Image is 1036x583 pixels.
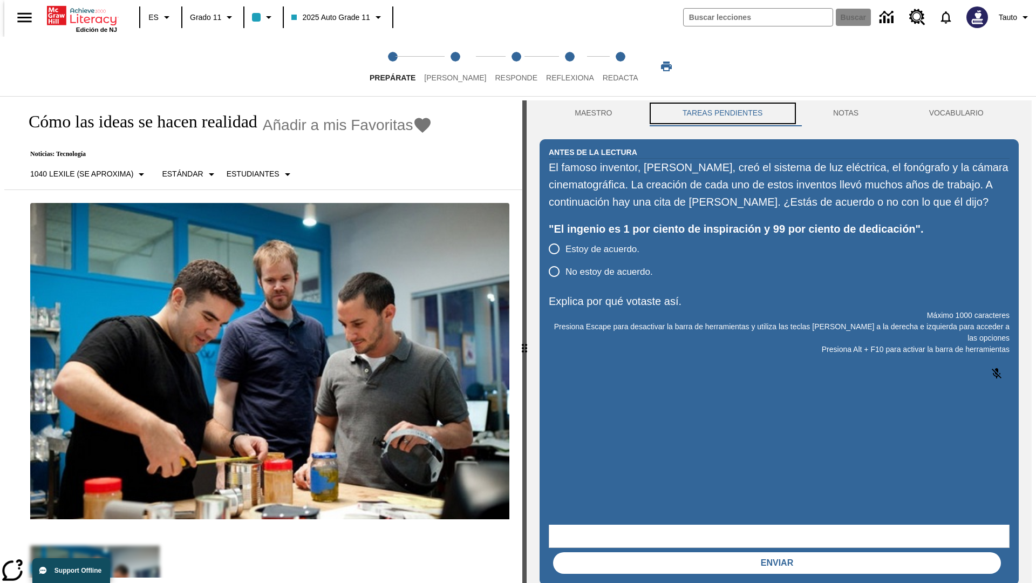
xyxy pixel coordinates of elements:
button: Maestro [540,100,647,126]
p: Noticias: Tecnología [17,150,432,158]
button: Grado: Grado 11, Elige un grado [186,8,240,27]
button: Reflexiona step 4 of 5 [537,37,603,96]
p: Estándar [162,168,203,180]
button: Imprimir [649,57,684,76]
button: Tipo de apoyo, Estándar [158,165,222,184]
div: poll [549,238,662,283]
span: 2025 Auto Grade 11 [291,12,370,23]
div: Portada [47,4,117,33]
p: Presiona Escape para desactivar la barra de herramientas y utiliza las teclas [PERSON_NAME] a la ... [549,321,1010,344]
div: reading [4,100,522,578]
button: Escoja un nuevo avatar [960,3,994,31]
button: Prepárate step 1 of 5 [361,37,424,96]
img: Avatar [966,6,988,28]
p: 1040 Lexile (Se aproxima) [30,168,133,180]
button: Seleccionar estudiante [222,165,298,184]
p: Presiona Alt + F10 para activar la barra de herramientas [549,344,1010,355]
p: Explica por qué votaste así. [549,293,1010,310]
span: ES [148,12,159,23]
button: Haga clic para activar la función de reconocimiento de voz [984,361,1010,387]
span: Prepárate [370,73,415,82]
button: TAREAS PENDIENTES [647,100,798,126]
div: "El ingenio es 1 por ciento de inspiración y 99 por ciento de dedicación". [549,220,1010,238]
span: Estoy de acuerdo. [565,242,639,256]
span: Redacta [603,73,638,82]
button: Responde step 3 of 5 [486,37,546,96]
button: Lee step 2 of 5 [415,37,495,96]
div: Pulsa la tecla de intro o la barra espaciadora y luego presiona las flechas de derecha e izquierd... [522,100,527,583]
span: No estoy de acuerdo. [565,265,653,279]
button: NOTAS [798,100,894,126]
span: Grado 11 [190,12,221,23]
body: Explica por qué votaste así. Máximo 1000 caracteres Presiona Alt + F10 para activar la barra de h... [4,9,158,18]
button: Añadir a mis Favoritas - Cómo las ideas se hacen realidad [263,116,433,134]
span: Añadir a mis Favoritas [263,117,413,134]
p: Estudiantes [227,168,280,180]
div: El famoso inventor, [PERSON_NAME], creó el sistema de luz eléctrica, el fonógrafo y la cámara cin... [549,159,1010,211]
a: Centro de información [873,3,903,32]
button: Redacta step 5 of 5 [594,37,647,96]
span: Support Offline [54,567,101,574]
button: Perfil/Configuración [994,8,1036,27]
img: El fundador de Quirky, Ben Kaufman prueba un nuevo producto con un compañero de trabajo, Gaz Brow... [30,203,509,519]
span: Responde [495,73,537,82]
button: El color de la clase es azul claro. Cambiar el color de la clase. [248,8,280,27]
button: Abrir el menú lateral [9,2,40,33]
button: Support Offline [32,558,110,583]
a: Notificaciones [932,3,960,31]
button: Enviar [553,552,1001,574]
span: Tauto [999,12,1017,23]
button: Seleccione Lexile, 1040 Lexile (Se aproxima) [26,165,152,184]
button: Clase: 2025 Auto Grade 11, Selecciona una clase [287,8,388,27]
div: Instructional Panel Tabs [540,100,1019,126]
h1: Cómo las ideas se hacen realidad [17,112,257,132]
a: Centro de recursos, Se abrirá en una pestaña nueva. [903,3,932,32]
h2: Antes de la lectura [549,146,637,158]
p: Máximo 1000 caracteres [549,310,1010,321]
span: [PERSON_NAME] [424,73,486,82]
button: VOCABULARIO [894,100,1019,126]
input: Buscar campo [684,9,833,26]
span: Edición de NJ [76,26,117,33]
span: Reflexiona [546,73,594,82]
div: activity [527,100,1032,583]
button: Lenguaje: ES, Selecciona un idioma [144,8,178,27]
